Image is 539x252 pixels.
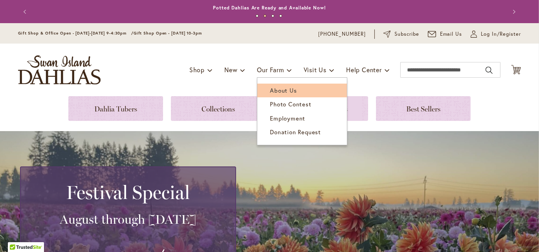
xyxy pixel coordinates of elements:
[189,66,205,74] span: Shop
[18,4,34,20] button: Previous
[304,66,326,74] span: Visit Us
[383,30,419,38] a: Subscribe
[471,30,521,38] a: Log In/Register
[134,31,202,36] span: Gift Shop Open - [DATE] 10-3pm
[279,15,282,17] button: 4 of 4
[30,212,226,227] h3: August through [DATE]
[270,86,297,94] span: About Us
[346,66,382,74] span: Help Center
[270,114,305,122] span: Employment
[481,30,521,38] span: Log In/Register
[505,4,521,20] button: Next
[18,55,101,84] a: store logo
[318,30,366,38] a: [PHONE_NUMBER]
[264,15,266,17] button: 2 of 4
[257,66,284,74] span: Our Farm
[270,100,311,108] span: Photo Contest
[394,30,419,38] span: Subscribe
[428,30,462,38] a: Email Us
[213,5,326,11] a: Potted Dahlias Are Ready and Available Now!
[30,181,226,203] h2: Festival Special
[256,15,258,17] button: 1 of 4
[271,15,274,17] button: 3 of 4
[18,31,134,36] span: Gift Shop & Office Open - [DATE]-[DATE] 9-4:30pm /
[270,128,321,136] span: Donation Request
[440,30,462,38] span: Email Us
[224,66,237,74] span: New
